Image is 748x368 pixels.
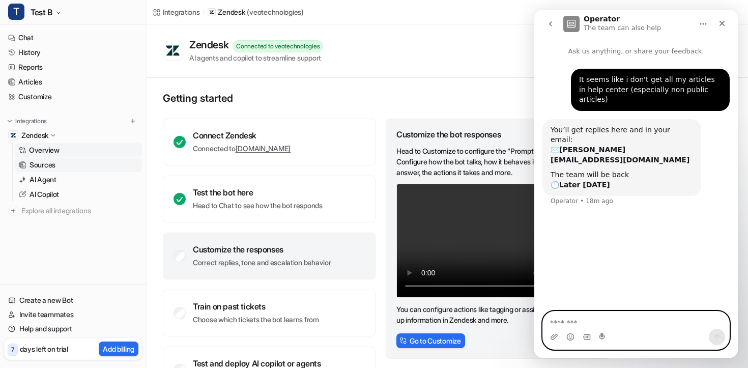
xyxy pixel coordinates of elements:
[396,146,599,178] p: Head to Customize to configure the “Prompt” and “Actions”. Configure how the bot talks, how it be...
[20,344,68,354] p: days left on trial
[15,143,142,157] a: Overview
[165,45,181,57] img: Zendesk logo
[193,315,319,325] p: Choose which tickets the bot learns from
[15,173,142,187] a: AI Agent
[11,345,14,354] p: 7
[4,75,142,89] a: Articles
[8,206,18,216] img: explore all integrations
[193,144,291,154] p: Connected to
[193,258,331,268] p: Correct replies, tone and escalation behavior
[30,175,56,185] p: AI Agent
[4,204,142,218] a: Explore all integrations
[218,7,245,17] p: Zendesk
[163,92,611,104] p: Getting started
[99,342,138,356] button: Add billing
[247,7,303,17] p: ( veotechnologies )
[30,160,55,170] p: Sources
[399,337,407,344] img: CstomizeIcon
[4,90,142,104] a: Customize
[396,184,599,298] video: Your browser does not support the video tag.
[189,52,323,63] div: AI agents and copilot to streamline support
[21,130,48,140] p: Zendesk
[21,203,138,219] span: Explore all integrations
[4,60,142,74] a: Reports
[236,144,291,153] a: [DOMAIN_NAME]
[30,189,59,200] p: AI Copilot
[193,244,331,254] div: Customize the responses
[4,322,142,336] a: Help and support
[396,304,599,325] p: You can configure actions like tagging or assigning tickets, looking up information in Zendesk an...
[153,7,200,17] a: Integrations
[4,293,142,307] a: Create a new Bot
[4,31,142,45] a: Chat
[4,307,142,322] a: Invite teammates
[29,145,60,155] p: Overview
[15,117,47,125] p: Integrations
[31,5,52,19] span: Test B
[4,116,50,126] button: Integrations
[208,7,303,17] a: Zendesk(veotechnologies)
[103,344,134,354] p: Add billing
[534,10,738,358] iframe: Intercom live chat
[189,39,233,51] div: Zendesk
[15,158,142,172] a: Sources
[10,132,16,138] img: Zendesk
[396,129,599,139] div: Customize the bot responses
[193,201,323,211] p: Head to Chat to see how the bot responds
[203,8,205,17] span: /
[396,333,465,348] button: Go to Customize
[233,40,323,52] div: Connected to veotechnologies
[193,301,319,312] div: Train on past tickets
[8,4,24,20] span: T
[163,7,200,17] div: Integrations
[193,130,291,140] div: Connect Zendesk
[193,187,323,197] div: Test the bot here
[129,118,136,125] img: menu_add.svg
[15,187,142,202] a: AI Copilot
[6,118,13,125] img: expand menu
[4,45,142,60] a: History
